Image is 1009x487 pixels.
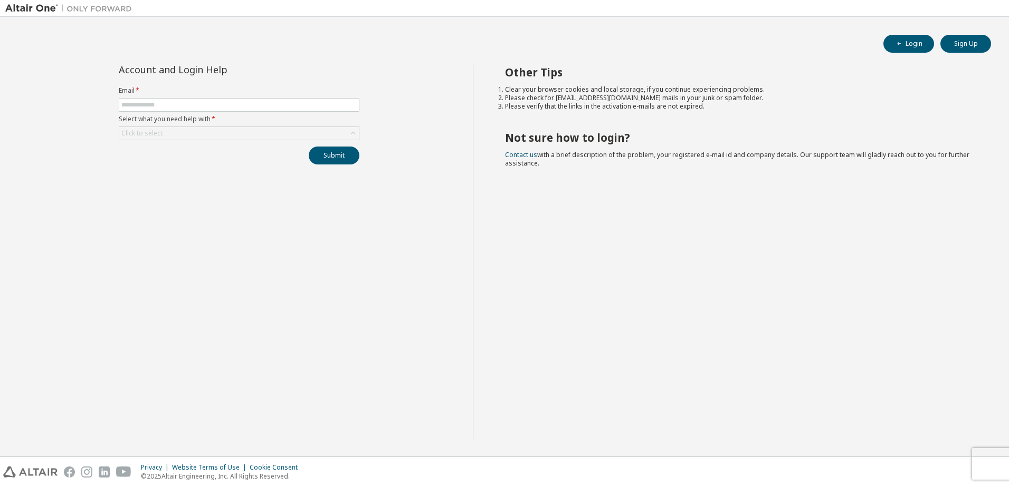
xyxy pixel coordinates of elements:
li: Please check for [EMAIL_ADDRESS][DOMAIN_NAME] mails in your junk or spam folder. [505,94,973,102]
div: Privacy [141,463,172,472]
img: instagram.svg [81,466,92,478]
div: Click to select [121,129,163,138]
div: Cookie Consent [250,463,304,472]
h2: Not sure how to login? [505,131,973,144]
img: Altair One [5,3,137,14]
div: Click to select [119,127,359,140]
p: © 2025 Altair Engineering, Inc. All Rights Reserved. [141,472,304,481]
a: Contact us [505,150,537,159]
img: linkedin.svg [99,466,110,478]
div: Website Terms of Use [172,463,250,472]
label: Select what you need help with [119,115,359,123]
button: Sign Up [940,35,991,53]
li: Please verify that the links in the activation e-mails are not expired. [505,102,973,111]
div: Account and Login Help [119,65,311,74]
img: youtube.svg [116,466,131,478]
li: Clear your browser cookies and local storage, if you continue experiencing problems. [505,85,973,94]
img: altair_logo.svg [3,466,58,478]
h2: Other Tips [505,65,973,79]
label: Email [119,86,359,95]
button: Submit [309,147,359,164]
img: facebook.svg [64,466,75,478]
button: Login [883,35,934,53]
span: with a brief description of the problem, your registered e-mail id and company details. Our suppo... [505,150,969,168]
